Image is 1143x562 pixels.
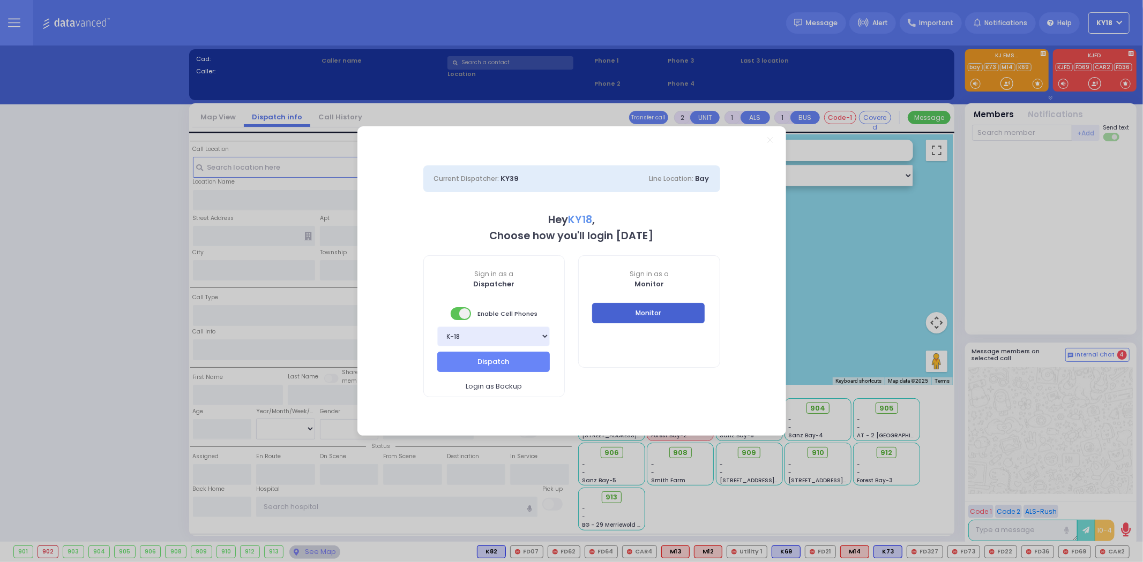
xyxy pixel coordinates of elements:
[634,279,664,289] b: Monitor
[548,212,595,227] b: Hey ,
[451,306,537,321] span: Enable Cell Phones
[696,173,709,184] span: Bay
[579,269,720,279] span: Sign in as a
[434,174,499,183] span: Current Dispatcher:
[649,174,694,183] span: Line Location:
[767,137,773,143] a: Close
[490,229,654,243] b: Choose how you'll login [DATE]
[466,381,522,392] span: Login as Backup
[424,269,565,279] span: Sign in as a
[437,352,550,372] button: Dispatch
[592,303,705,323] button: Monitor
[568,212,592,227] span: KY18
[473,279,514,289] b: Dispatcher
[501,173,519,184] span: KY39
